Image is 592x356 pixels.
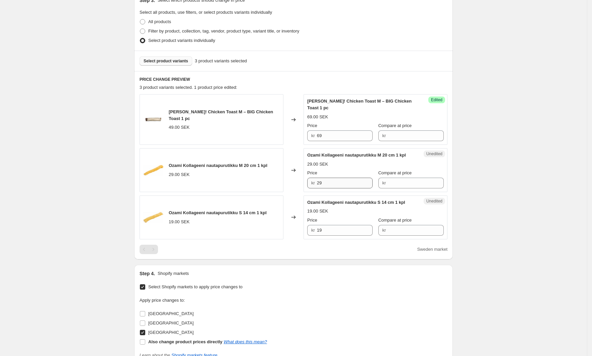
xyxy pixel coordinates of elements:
div: 19.00 SEK [307,208,328,215]
div: 69.00 SEK [307,114,328,120]
span: [GEOGRAPHIC_DATA] [148,320,194,325]
span: Sweden market [417,247,447,252]
nav: Pagination [140,245,158,254]
span: Select product variants individually [148,38,215,43]
span: Ozami Kollageeni nautapurutikku M 20 cm 1 kpl [307,153,406,158]
div: 29.00 SEK [169,171,190,178]
span: kr [311,180,315,185]
div: 29.00 SEK [307,161,328,168]
span: Apply price changes to: [140,298,185,303]
span: 3 product variants selected. 1 product price edited: [140,85,237,90]
span: 3 product variants selected [195,58,247,64]
span: Unedited [426,198,442,204]
span: kr [382,133,386,138]
h6: PRICE CHANGE PREVIEW [140,77,447,82]
img: Ozami_Extra_kollageeni_nautatikku_M_20cm.._80x.webp [143,160,163,180]
span: Select all products, use filters, or select products variants individually [140,10,272,15]
span: Compare at price [378,218,412,223]
span: kr [311,228,315,233]
span: Select product variants [144,58,188,64]
span: kr [382,180,386,185]
span: Ozami Kollageeni nautapurutikku M 20 cm 1 kpl [169,163,267,168]
span: Compare at price [378,170,412,175]
button: Select product variants [140,56,192,66]
p: Shopify markets [158,270,189,277]
span: [GEOGRAPHIC_DATA] [148,311,194,316]
span: Price [307,218,317,223]
b: Also change product prices directly [148,339,222,344]
img: Ozami_Extra_kollageeni_nautatikku_s_14_cm_80x.webp [143,207,163,227]
a: What does this mean? [224,339,267,344]
span: [PERSON_NAME]! Chicken Toast M – BIG Chicken Toast 1 pc [307,99,412,110]
span: kr [311,133,315,138]
img: 224675b1f98988fbb3_80x.jpg [143,110,163,130]
span: Compare at price [378,123,412,128]
span: Price [307,123,317,128]
span: Ozami Kollageeni nautapurutikku S 14 cm 1 kpl [307,200,405,205]
span: All products [148,19,171,24]
span: [PERSON_NAME]! Chicken Toast M – BIG Chicken Toast 1 pc [169,109,273,121]
span: Price [307,170,317,175]
span: [GEOGRAPHIC_DATA] [148,330,194,335]
div: 49.00 SEK [169,124,190,131]
h2: Step 4. [140,270,155,277]
span: Unedited [426,151,442,157]
span: Ozami Kollageeni nautapurutikku S 14 cm 1 kpl [169,210,267,215]
span: Filter by product, collection, tag, vendor, product type, variant title, or inventory [148,28,299,34]
span: kr [382,228,386,233]
span: Select Shopify markets to apply price changes to [148,284,243,289]
div: 19.00 SEK [169,219,190,225]
span: Edited [431,97,442,103]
